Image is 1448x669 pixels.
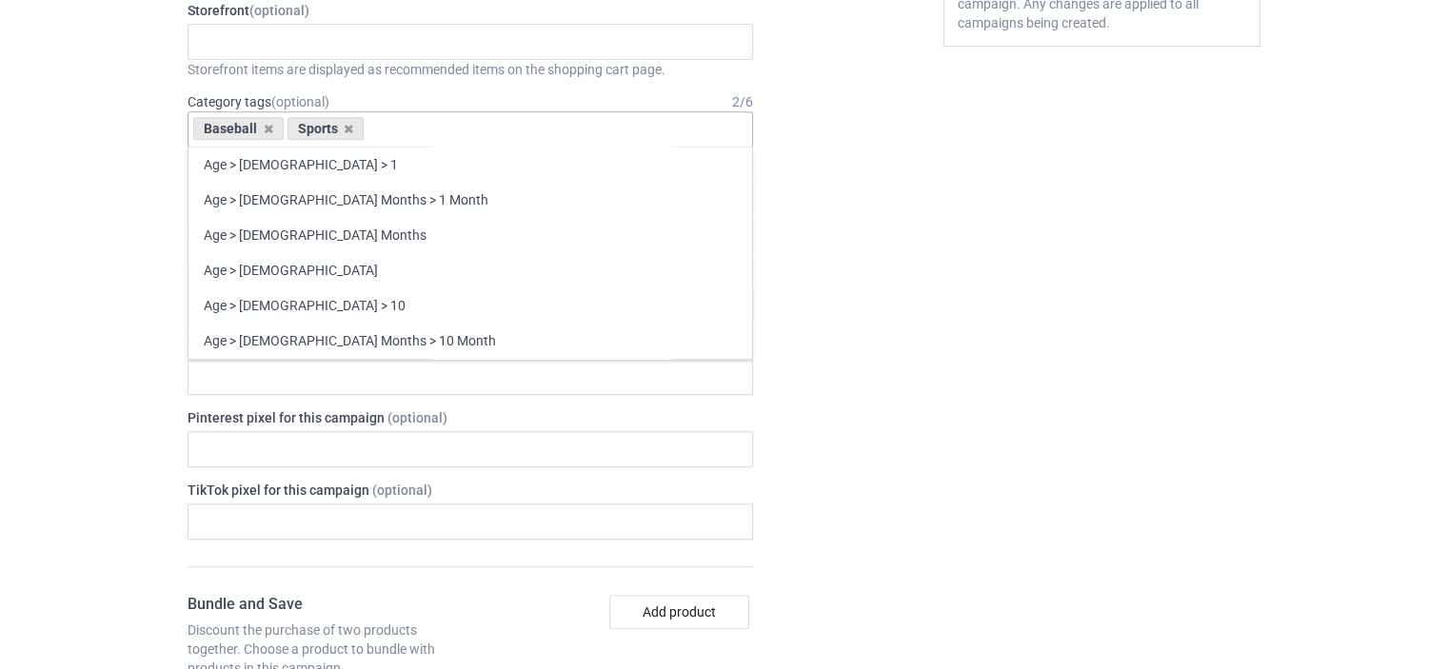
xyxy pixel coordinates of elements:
h4: Bundle and Save [188,595,464,615]
div: Age > [DEMOGRAPHIC_DATA] > 10 [188,287,752,323]
span: (optional) [271,94,329,109]
div: Storefront items are displayed as recommended items on the shopping cart page. [188,60,753,79]
div: Age > [DEMOGRAPHIC_DATA] Months > 10 Month [188,323,752,358]
div: Age > [DEMOGRAPHIC_DATA] Months [188,217,752,252]
label: TikTok pixel for this campaign [188,481,753,500]
label: Storefront [188,1,753,20]
div: Baseball [193,117,284,140]
div: Age > [DEMOGRAPHIC_DATA] > 100 [188,358,752,393]
div: Sports [288,117,365,140]
label: Pinterest pixel for this campaign [188,408,753,427]
div: 2 / 6 [732,92,753,111]
button: Add product [609,595,749,629]
div: Age > [DEMOGRAPHIC_DATA] [188,252,752,287]
div: Age > [DEMOGRAPHIC_DATA] Months > 1 Month [188,182,752,217]
span: (optional) [249,3,309,18]
label: Category tags [188,92,329,111]
span: (optional) [372,482,432,498]
div: Age > [DEMOGRAPHIC_DATA] > 1 [188,147,752,182]
span: (optional) [387,410,447,425]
